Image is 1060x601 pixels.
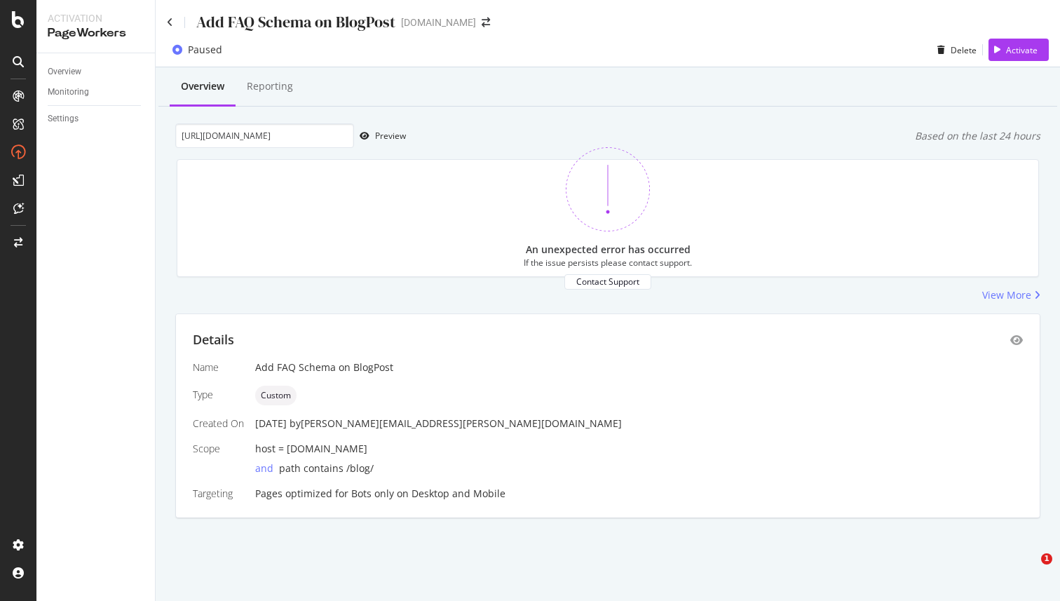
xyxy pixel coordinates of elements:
button: Delete [932,39,977,61]
div: Paused [188,43,222,57]
div: Monitoring [48,85,89,100]
button: Activate [988,39,1049,61]
input: Preview your optimization on a URL [175,123,354,148]
div: Add FAQ Schema on BlogPost [255,360,1023,374]
div: Targeting [193,487,244,501]
div: Activation [48,11,144,25]
div: Contact Support [576,276,639,288]
div: Settings [48,112,79,126]
div: and [255,461,279,475]
div: Overview [181,79,224,93]
div: Preview [375,130,406,142]
a: Click to go back [167,18,173,27]
div: Name [193,360,244,374]
a: View More [982,288,1040,302]
div: An unexpected error has occurred [526,243,691,257]
div: [DOMAIN_NAME] [401,15,476,29]
div: by [PERSON_NAME][EMAIL_ADDRESS][PERSON_NAME][DOMAIN_NAME] [290,417,622,431]
span: path contains /blog/ [279,461,374,475]
div: Pages optimized for on [255,487,1023,501]
div: [DATE] [255,417,1023,431]
span: host = [DOMAIN_NAME] [255,442,367,455]
div: Overview [48,65,81,79]
a: Overview [48,65,145,79]
button: Preview [354,125,406,147]
div: Delete [951,44,977,56]
div: Based on the last 24 hours [915,129,1040,143]
div: Desktop and Mobile [412,487,505,501]
div: eye [1010,335,1023,346]
div: Reporting [247,79,293,93]
iframe: Intercom live chat [1012,553,1046,587]
img: 370bne1z.png [566,147,650,231]
div: Created On [193,417,244,431]
div: View More [982,288,1031,302]
div: arrow-right-arrow-left [482,18,490,27]
span: 1 [1041,553,1052,565]
span: Custom [261,391,291,400]
div: neutral label [255,386,297,405]
div: Activate [1006,44,1038,56]
div: Bots only [351,487,394,501]
div: Type [193,388,244,402]
a: Monitoring [48,85,145,100]
a: Settings [48,112,145,126]
div: Add FAQ Schema on BlogPost [196,11,395,33]
button: Contact Support [564,274,651,289]
div: PageWorkers [48,25,144,41]
div: Details [193,331,234,349]
div: Scope [193,442,244,456]
div: If the issue persists please contact support. [524,257,692,269]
